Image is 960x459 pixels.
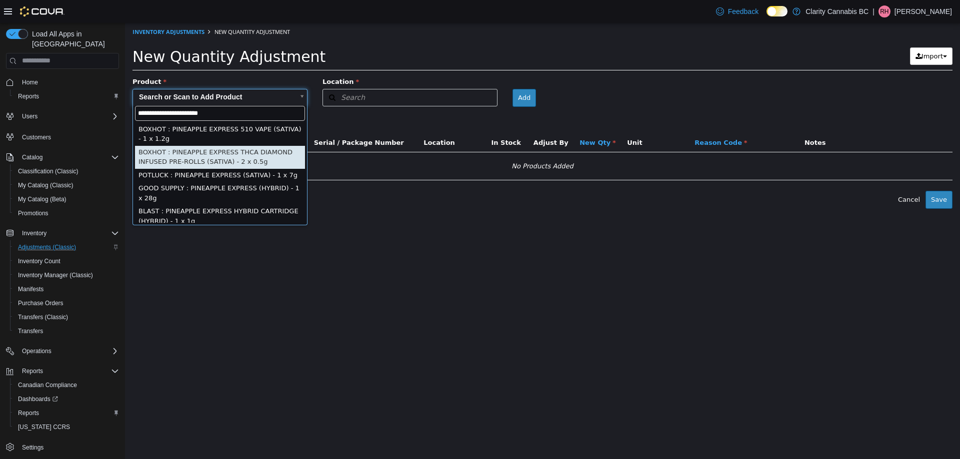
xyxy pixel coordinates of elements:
a: Dashboards [10,392,123,406]
button: Inventory Count [10,254,123,268]
span: Transfers [14,325,119,337]
button: Reports [10,89,123,103]
span: Transfers (Classic) [14,311,119,323]
span: Inventory [22,229,46,237]
span: Classification (Classic) [14,165,119,177]
span: Reports [18,92,39,100]
button: Transfers (Classic) [10,310,123,324]
button: Operations [2,344,123,358]
button: Operations [18,345,55,357]
span: My Catalog (Beta) [14,193,119,205]
button: Customers [2,129,123,144]
span: Users [18,110,119,122]
span: Transfers [18,327,43,335]
a: My Catalog (Beta) [14,193,70,205]
span: Operations [22,347,51,355]
span: Classification (Classic) [18,167,78,175]
div: BOXHOT : PINEAPPLE EXPRESS 510 VAPE (SATIVA) - 1 x 1.2g [10,100,180,123]
button: Adjustments (Classic) [10,240,123,254]
span: Purchase Orders [14,297,119,309]
button: Manifests [10,282,123,296]
a: Promotions [14,207,52,219]
button: Purchase Orders [10,296,123,310]
span: RH [880,5,888,17]
span: Reports [14,407,119,419]
a: Inventory Count [14,255,64,267]
button: Catalog [2,150,123,164]
a: Canadian Compliance [14,379,81,391]
a: Manifests [14,283,47,295]
button: Users [2,109,123,123]
span: Operations [18,345,119,357]
span: Canadian Compliance [14,379,119,391]
span: Manifests [18,285,43,293]
p: [PERSON_NAME] [894,5,952,17]
span: My Catalog (Classic) [18,181,73,189]
span: [US_STATE] CCRS [18,423,70,431]
a: Customers [18,131,55,143]
span: Home [18,76,119,88]
span: Adjustments (Classic) [14,241,119,253]
span: Catalog [22,153,42,161]
a: Purchase Orders [14,297,67,309]
input: Dark Mode [766,6,787,16]
div: POTLUCK : PINEAPPLE EXPRESS (SATIVA) - 1 x 7g [10,146,180,159]
span: Catalog [18,151,119,163]
span: Settings [18,441,119,454]
button: Inventory [18,227,50,239]
span: Reports [18,365,119,377]
a: Feedback [712,1,762,21]
span: Washington CCRS [14,421,119,433]
span: Canadian Compliance [18,381,77,389]
span: Inventory Manager (Classic) [18,271,93,279]
span: My Catalog (Classic) [14,179,119,191]
button: Users [18,110,41,122]
img: Cova [20,6,64,16]
button: Settings [2,440,123,455]
span: Inventory Count [14,255,119,267]
a: Transfers (Classic) [14,311,72,323]
button: My Catalog (Classic) [10,178,123,192]
a: Reports [14,90,43,102]
button: Promotions [10,206,123,220]
div: BOXHOT : PINEAPPLE EXPRESS THCA DIAMOND INFUSED PRE-ROLLS (SATIVA) - 2 x 0.5g [10,123,180,146]
a: Inventory Manager (Classic) [14,269,97,281]
a: Classification (Classic) [14,165,82,177]
span: Customers [22,133,51,141]
span: Reports [22,367,43,375]
button: Reports [10,406,123,420]
span: Feedback [728,6,758,16]
span: My Catalog (Beta) [18,195,66,203]
button: Inventory Manager (Classic) [10,268,123,282]
span: Users [22,112,37,120]
a: Dashboards [14,393,62,405]
button: Transfers [10,324,123,338]
span: Home [22,78,38,86]
button: Classification (Classic) [10,164,123,178]
span: Reports [14,90,119,102]
span: Customers [18,130,119,143]
button: Inventory [2,226,123,240]
div: GOOD SUPPLY : PINEAPPLE EXPRESS (HYBRID) - 1 x 28g [10,159,180,182]
button: [US_STATE] CCRS [10,420,123,434]
a: Home [18,76,42,88]
a: Adjustments (Classic) [14,241,80,253]
button: Reports [18,365,47,377]
span: Settings [22,444,43,452]
span: Transfers (Classic) [18,313,68,321]
p: | [872,5,874,17]
span: Dark Mode [766,16,767,17]
span: Dashboards [18,395,58,403]
button: Reports [2,364,123,378]
span: Load All Apps in [GEOGRAPHIC_DATA] [28,29,119,49]
a: [US_STATE] CCRS [14,421,74,433]
span: Inventory Count [18,257,60,265]
div: Raymond Hill [878,5,890,17]
span: Manifests [14,283,119,295]
span: Inventory Manager (Classic) [14,269,119,281]
div: BLAST : PINEAPPLE EXPRESS HYBRID CARTRIDGE (HYBRID) - 1 x 1g [10,182,180,205]
span: Promotions [18,209,48,217]
button: My Catalog (Beta) [10,192,123,206]
span: Promotions [14,207,119,219]
span: Inventory [18,227,119,239]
